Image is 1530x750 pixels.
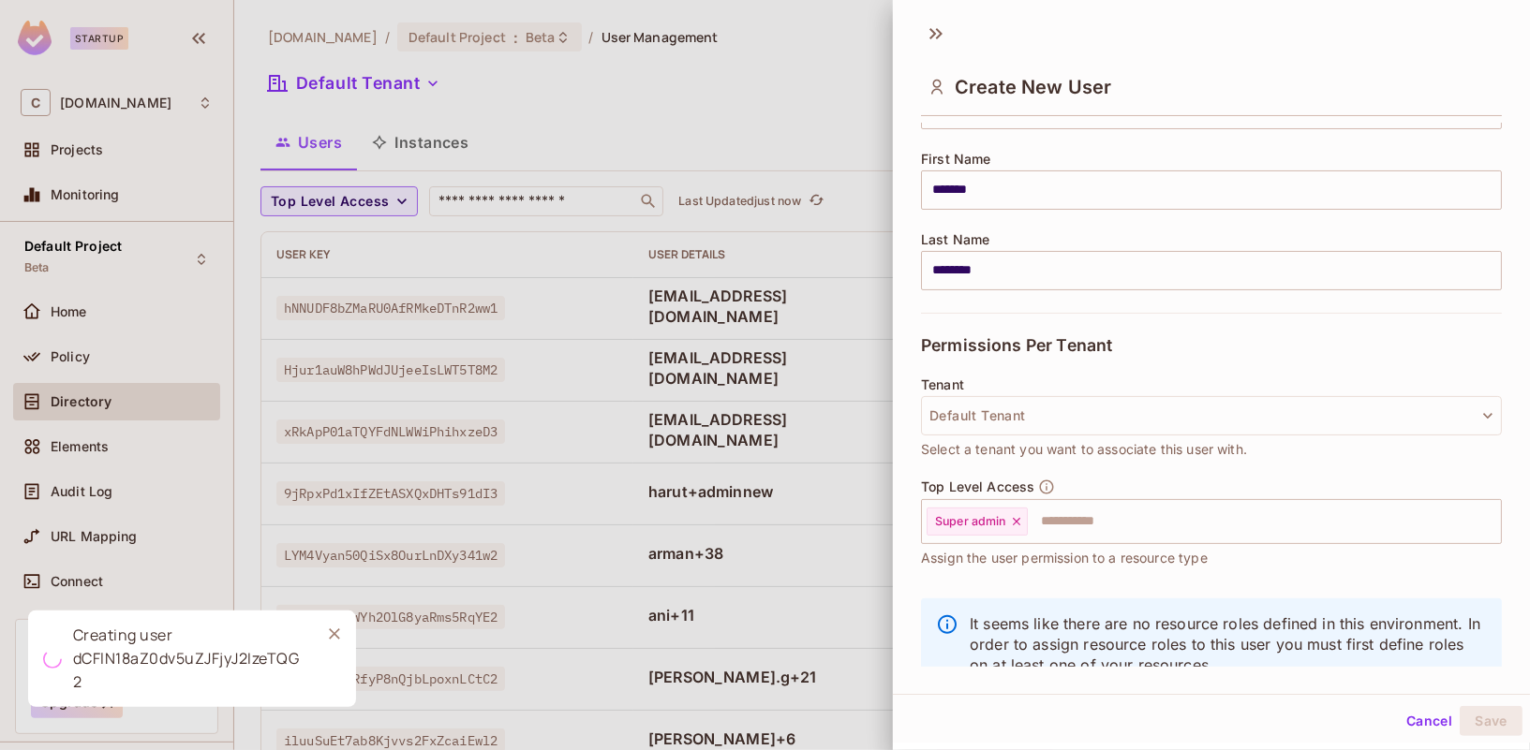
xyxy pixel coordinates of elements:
button: Close [320,620,349,648]
span: First Name [921,152,991,167]
span: Last Name [921,232,989,247]
span: Permissions Per Tenant [921,336,1112,355]
span: Super admin [935,514,1006,529]
div: Creating user dCFlN18aZ0dv5uZJFjyJ2IzeTQG2 [73,624,305,694]
span: Create New User [955,76,1111,98]
span: Assign the user permission to a resource type [921,548,1208,568]
button: Default Tenant [921,396,1502,435]
button: Save [1460,706,1523,736]
span: Select a tenant you want to associate this user with. [921,439,1247,460]
span: Tenant [921,377,964,392]
p: It seems like there are no resource roles defined in this environment. In order to assign resourc... [970,613,1487,675]
div: Super admin [927,507,1028,536]
button: Cancel [1399,706,1460,736]
span: Top Level Access [921,479,1034,494]
button: Open [1492,519,1495,522]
